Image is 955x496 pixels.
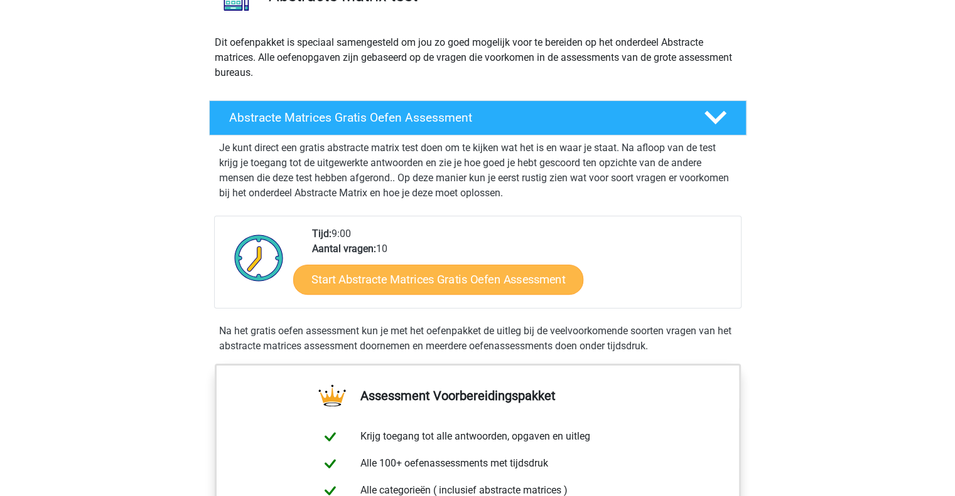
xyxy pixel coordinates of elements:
p: Dit oefenpakket is speciaal samengesteld om jou zo goed mogelijk voor te bereiden op het onderdee... [215,35,741,80]
h4: Abstracte Matrices Gratis Oefen Assessment [229,110,684,125]
div: Na het gratis oefen assessment kun je met het oefenpakket de uitleg bij de veelvoorkomende soorte... [214,324,742,354]
a: Start Abstracte Matrices Gratis Oefen Assessment [293,264,583,294]
b: Tijd: [312,228,332,240]
img: Klok [227,226,291,289]
div: 9:00 10 [303,226,740,308]
a: Abstracte Matrices Gratis Oefen Assessment [204,100,752,135]
b: Aantal vragen: [312,243,376,255]
p: Je kunt direct een gratis abstracte matrix test doen om te kijken wat het is en waar je staat. Na... [219,140,736,201]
